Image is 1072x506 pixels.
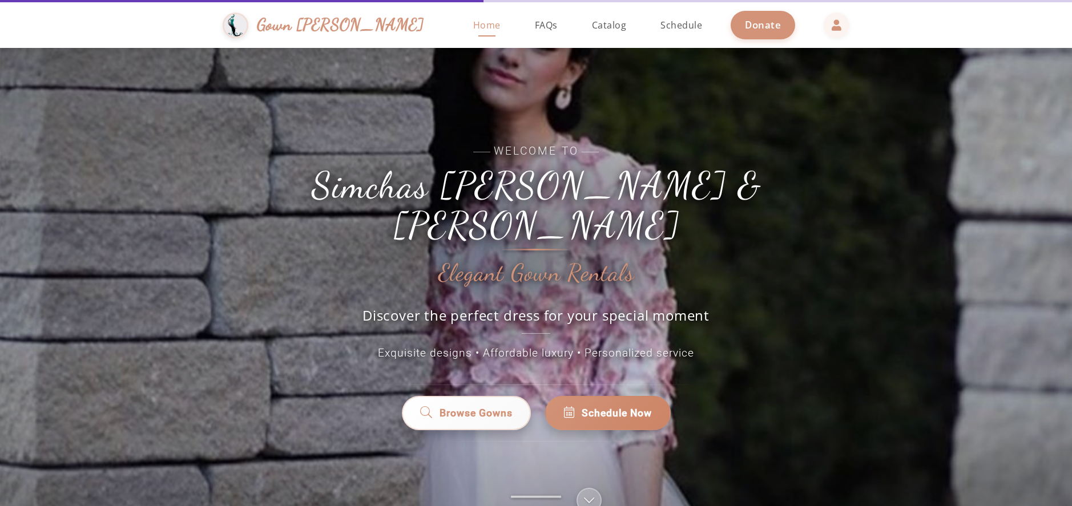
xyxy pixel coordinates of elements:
span: Gown [PERSON_NAME] [257,13,424,37]
span: Schedule Now [582,406,652,420]
span: FAQs [535,19,558,31]
a: Schedule [649,2,714,48]
p: Discover the perfect dress for your special moment [350,306,722,334]
span: Welcome to [279,143,793,160]
span: Browse Gowns [439,406,512,420]
span: Donate [745,18,781,31]
a: FAQs [523,2,569,48]
span: Catalog [592,19,627,31]
a: Gown [PERSON_NAME] [223,10,436,41]
a: Home [462,2,512,48]
span: Schedule [660,19,702,31]
a: Donate [731,11,795,39]
span: Home [473,19,501,31]
h2: Elegant Gown Rentals [438,260,634,286]
a: Catalog [581,2,638,48]
p: Exquisite designs • Affordable luxury • Personalized service [279,345,793,362]
img: Gown Gmach Logo [223,13,248,38]
h1: Simchas [PERSON_NAME] & [PERSON_NAME] [279,165,793,246]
